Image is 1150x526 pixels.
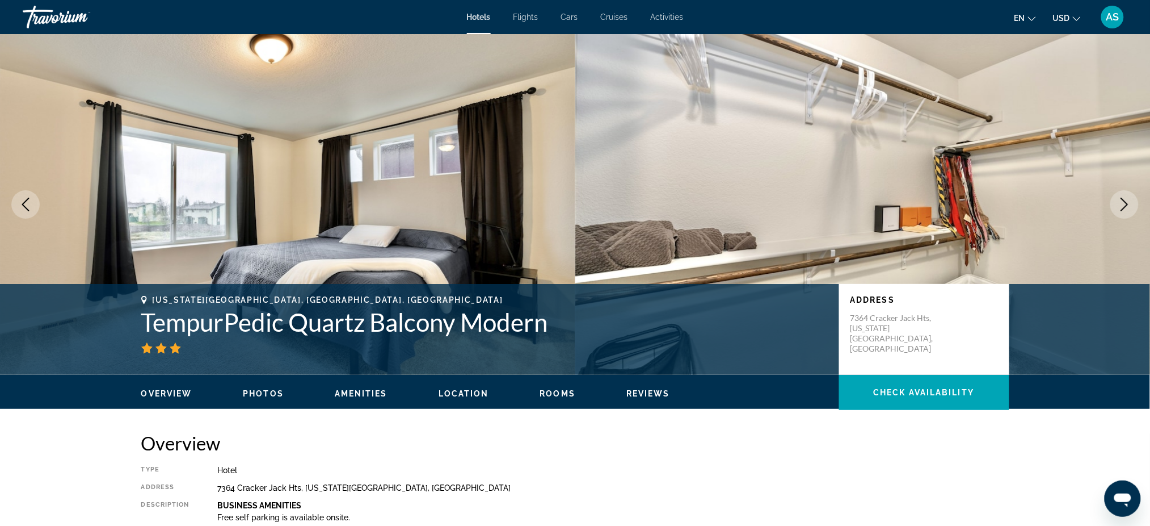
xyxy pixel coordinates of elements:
b: Business Amenities [218,501,302,510]
div: Address [141,483,189,492]
button: Check Availability [839,375,1009,410]
span: [US_STATE][GEOGRAPHIC_DATA], [GEOGRAPHIC_DATA], [GEOGRAPHIC_DATA] [153,295,503,304]
button: Location [439,389,489,399]
button: Previous image [11,190,40,219]
span: AS [1106,11,1119,23]
div: Hotel [218,466,1009,475]
div: 7364 Cracker Jack Hts, [US_STATE][GEOGRAPHIC_DATA], [GEOGRAPHIC_DATA] [218,483,1009,492]
a: Hotels [467,12,491,22]
span: Location [439,389,489,398]
button: Overview [141,389,192,399]
button: User Menu [1098,5,1127,29]
button: Change currency [1053,10,1081,26]
span: Check Availability [874,388,975,397]
button: Reviews [626,389,670,399]
a: Activities [651,12,684,22]
button: Rooms [540,389,576,399]
button: Photos [243,389,284,399]
a: Flights [513,12,538,22]
a: Cruises [601,12,628,22]
a: Travorium [23,2,136,32]
span: Reviews [626,389,670,398]
span: Rooms [540,389,576,398]
span: Photos [243,389,284,398]
button: Next image [1110,190,1139,219]
h1: TempurPedic Quartz Balcony Modern [141,307,828,337]
a: Cars [561,12,578,22]
span: en [1014,14,1025,23]
button: Change language [1014,10,1036,26]
h2: Overview [141,432,1009,454]
p: Address [850,295,998,304]
p: Free self parking is available onsite. [218,513,1009,522]
button: Amenities [335,389,387,399]
span: Amenities [335,389,387,398]
p: 7364 Cracker Jack Hts, [US_STATE][GEOGRAPHIC_DATA], [GEOGRAPHIC_DATA] [850,313,941,354]
div: Type [141,466,189,475]
span: USD [1053,14,1070,23]
iframe: Кнопка запуска окна обмена сообщениями [1105,481,1141,517]
span: Overview [141,389,192,398]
